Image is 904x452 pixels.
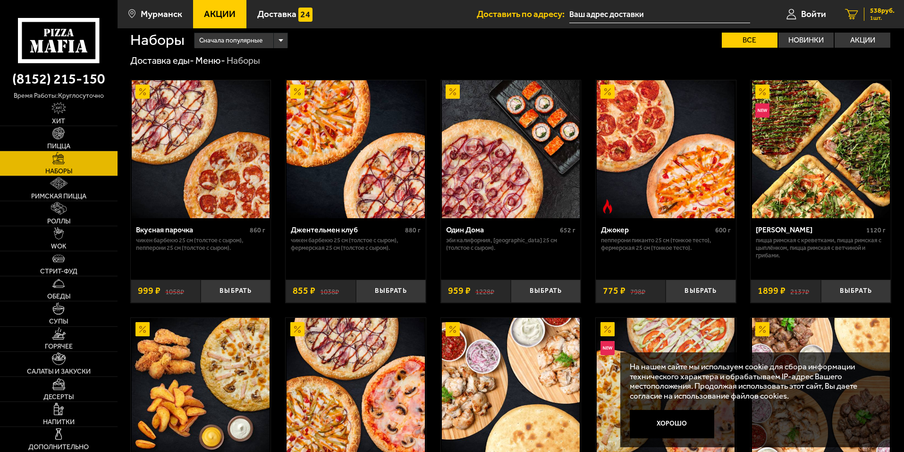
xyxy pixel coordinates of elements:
span: Мурманск [141,9,182,18]
span: 600 г [715,226,731,234]
label: Все [722,33,777,48]
p: Чикен Барбекю 25 см (толстое с сыром), Фермерская 25 см (толстое с сыром). [291,237,421,252]
span: Доставить по адресу: [477,9,569,18]
p: Пепперони Пиканто 25 см (тонкое тесто), Фермерская 25 см (тонкое тесто). [601,237,731,252]
img: Акционный [290,322,304,336]
span: Десерты [43,394,74,401]
s: 1058 ₽ [165,286,184,296]
img: Новинка [600,341,615,355]
span: Пицца [47,143,70,150]
span: Римская пицца [31,193,86,200]
span: 538 руб. [870,8,895,14]
a: АкционныйДжентельмен клуб [286,80,426,218]
img: Джокер [597,80,735,218]
button: Хорошо [630,410,715,438]
img: Акционный [446,85,460,99]
p: Пицца Римская с креветками, Пицца Римская с цыплёнком, Пицца Римская с ветчиной и грибами. [756,237,886,259]
a: Доставка еды- [130,55,194,66]
img: Острое блюдо [600,199,615,213]
span: Роллы [47,218,70,225]
div: [PERSON_NAME] [756,225,864,234]
s: 798 ₽ [630,286,645,296]
span: Хит [52,118,65,125]
div: Джокер [601,225,713,234]
button: Выбрать [201,280,270,303]
span: Дополнительно [28,444,89,451]
span: 860 г [250,226,265,234]
a: АкционныйВкусная парочка [131,80,271,218]
img: Вкусная парочка [132,80,270,218]
span: 880 г [405,226,421,234]
span: Супы [49,318,68,325]
span: Горячее [45,343,73,350]
span: WOK [51,243,67,250]
button: Выбрать [511,280,581,303]
img: Один Дома [442,80,580,218]
img: Акционный [600,85,615,99]
input: Ваш адрес доставки [569,6,750,23]
p: На нашем сайте мы используем cookie для сбора информации технического характера и обрабатываем IP... [630,362,877,401]
span: Акции [204,9,236,18]
img: Мама Миа [752,80,890,218]
span: 775 ₽ [603,286,625,296]
button: Выбрать [821,280,891,303]
span: Салаты и закуски [27,368,91,375]
img: Акционный [135,322,150,336]
div: Один Дома [446,225,558,234]
s: 1228 ₽ [475,286,494,296]
img: Акционный [135,85,150,99]
span: Доставка [257,9,296,18]
label: Новинки [778,33,834,48]
img: Джентельмен клуб [287,80,424,218]
span: 1120 г [866,226,886,234]
div: Вкусная парочка [136,225,248,234]
span: 959 ₽ [448,286,471,296]
span: Стрит-фуд [40,268,77,275]
span: 855 ₽ [293,286,315,296]
s: 1038 ₽ [320,286,339,296]
label: Акции [835,33,890,48]
span: Сначала популярные [199,32,262,50]
div: Джентельмен клуб [291,225,403,234]
button: Выбрать [356,280,426,303]
div: Наборы [227,55,260,67]
span: 1899 ₽ [758,286,786,296]
img: Акционный [446,322,460,336]
img: 15daf4d41897b9f0e9f617042186c801.svg [298,8,313,22]
img: Новинка [755,103,769,118]
p: Чикен Барбекю 25 см (толстое с сыром), Пепперони 25 см (толстое с сыром). [136,237,266,252]
span: Наборы [45,168,72,175]
a: АкционныйОстрое блюдоДжокер [596,80,736,218]
span: Войти [801,9,826,18]
span: Напитки [43,419,75,426]
h1: Наборы [130,33,185,48]
img: Акционный [755,85,769,99]
img: Акционный [755,322,769,336]
span: 999 ₽ [138,286,161,296]
img: Акционный [600,322,615,336]
span: 1 шт. [870,15,895,21]
a: АкционныйНовинкаМама Миа [751,80,891,218]
button: Выбрать [666,280,735,303]
p: Эби Калифорния, [GEOGRAPHIC_DATA] 25 см (толстое с сыром). [446,237,576,252]
a: АкционныйОдин Дома [441,80,581,218]
a: Меню- [195,55,225,66]
span: 652 г [560,226,575,234]
span: Обеды [47,293,70,300]
s: 2137 ₽ [790,286,809,296]
img: Акционный [290,85,304,99]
